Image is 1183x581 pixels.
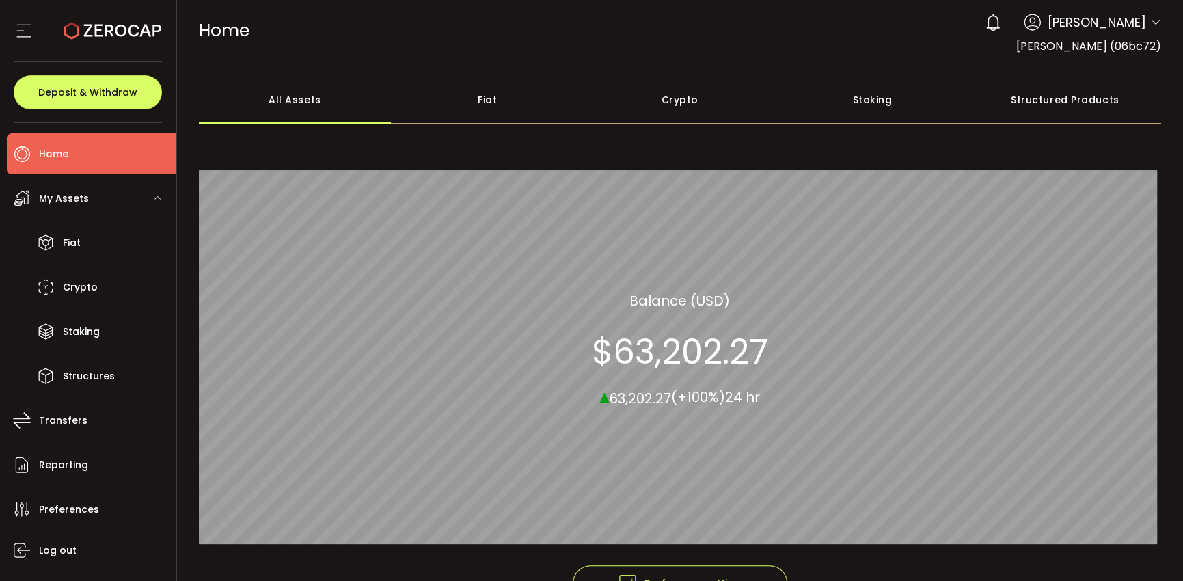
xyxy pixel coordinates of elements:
span: Structures [63,366,115,386]
span: [PERSON_NAME] [1048,13,1146,31]
span: Fiat [63,233,81,253]
div: All Assets [199,76,392,124]
span: (+100%) [671,388,725,407]
span: ▴ [599,381,610,410]
span: [PERSON_NAME] (06bc72) [1016,38,1161,54]
span: Home [199,18,249,42]
span: My Assets [39,189,89,208]
span: Home [39,144,68,164]
button: Deposit & Withdraw [14,75,162,109]
span: Reporting [39,455,88,475]
span: Deposit & Withdraw [38,87,137,97]
div: Fiat [391,76,584,124]
div: Staking [776,76,969,124]
section: $63,202.27 [592,331,768,372]
iframe: Chat Widget [1115,515,1183,581]
div: Crypto [584,76,776,124]
span: 24 hr [725,388,760,407]
span: Crypto [63,278,98,297]
section: Balance (USD) [629,290,730,310]
div: Structured Products [968,76,1161,124]
span: Preferences [39,500,99,519]
span: Transfers [39,411,87,431]
span: 63,202.27 [610,388,671,407]
span: Log out [39,541,77,560]
span: Staking [63,322,100,342]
